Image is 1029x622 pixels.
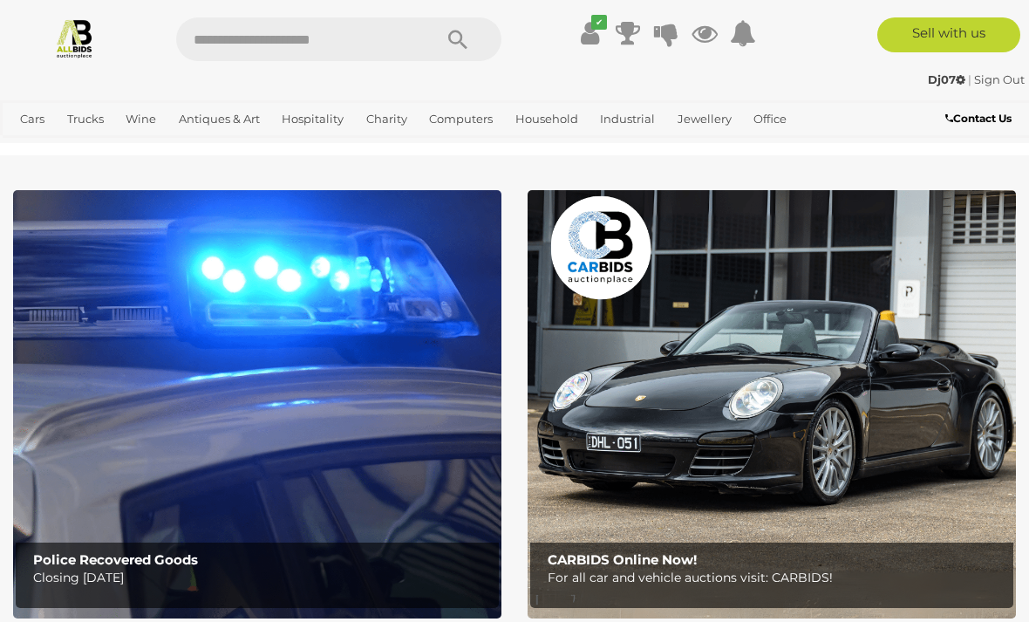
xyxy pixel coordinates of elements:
[359,105,414,133] a: Charity
[528,190,1016,619] img: CARBIDS Online Now!
[13,190,501,619] img: Police Recovered Goods
[508,105,585,133] a: Household
[422,105,500,133] a: Computers
[591,15,607,30] i: ✔
[13,190,501,619] a: Police Recovered Goods Police Recovered Goods Closing [DATE]
[13,133,63,162] a: Sports
[928,72,965,86] strong: Dj07
[945,112,1012,125] b: Contact Us
[968,72,971,86] span: |
[974,72,1025,86] a: Sign Out
[33,551,198,568] b: Police Recovered Goods
[945,109,1016,128] a: Contact Us
[275,105,351,133] a: Hospitality
[548,551,697,568] b: CARBIDS Online Now!
[671,105,739,133] a: Jewellery
[72,133,209,162] a: [GEOGRAPHIC_DATA]
[33,567,491,589] p: Closing [DATE]
[414,17,501,61] button: Search
[593,105,662,133] a: Industrial
[746,105,794,133] a: Office
[928,72,968,86] a: Dj07
[172,105,267,133] a: Antiques & Art
[576,17,603,49] a: ✔
[13,105,51,133] a: Cars
[877,17,1020,52] a: Sell with us
[548,567,1005,589] p: For all car and vehicle auctions visit: CARBIDS!
[60,105,111,133] a: Trucks
[54,17,95,58] img: Allbids.com.au
[528,190,1016,619] a: CARBIDS Online Now! CARBIDS Online Now! For all car and vehicle auctions visit: CARBIDS!
[119,105,163,133] a: Wine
